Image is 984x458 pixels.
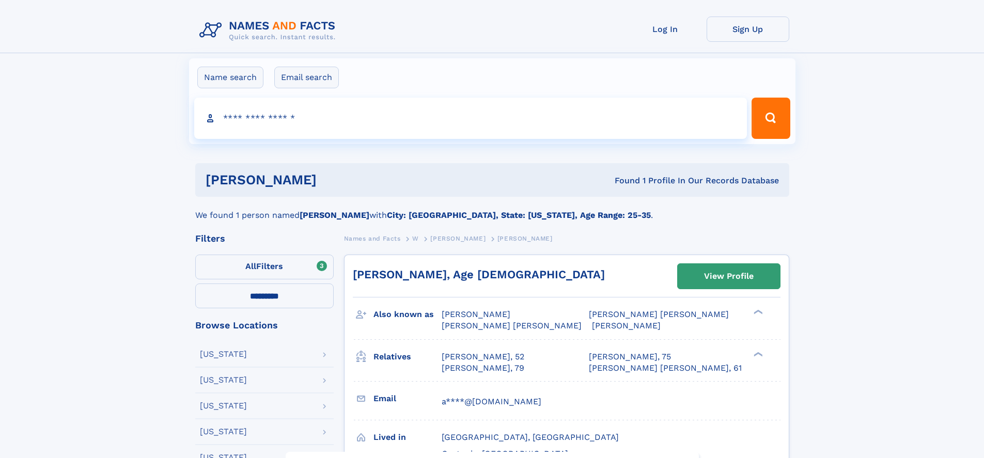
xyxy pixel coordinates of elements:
div: ❯ [751,309,763,315]
span: [PERSON_NAME] [430,235,486,242]
div: Browse Locations [195,321,334,330]
a: [PERSON_NAME], 52 [442,351,524,362]
span: [PERSON_NAME] [PERSON_NAME] [442,321,582,330]
a: W [412,232,419,245]
span: [PERSON_NAME] [442,309,510,319]
span: W [412,235,419,242]
b: [PERSON_NAME] [300,210,369,220]
h3: Also known as [373,306,442,323]
h3: Lived in [373,429,442,446]
a: [PERSON_NAME] [PERSON_NAME], 61 [589,362,742,374]
span: [PERSON_NAME] [592,321,661,330]
span: [PERSON_NAME] [PERSON_NAME] [589,309,729,319]
span: All [245,261,256,271]
input: search input [194,98,747,139]
a: [PERSON_NAME], Age [DEMOGRAPHIC_DATA] [353,268,605,281]
div: [US_STATE] [200,350,247,358]
span: [GEOGRAPHIC_DATA], [GEOGRAPHIC_DATA] [442,432,619,442]
div: [US_STATE] [200,428,247,436]
a: Log In [624,17,707,42]
div: [US_STATE] [200,376,247,384]
div: Filters [195,234,334,243]
a: [PERSON_NAME], 75 [589,351,671,362]
div: Found 1 Profile In Our Records Database [465,175,779,186]
h3: Email [373,390,442,407]
div: We found 1 person named with . [195,197,789,222]
b: City: [GEOGRAPHIC_DATA], State: [US_STATE], Age Range: 25-35 [387,210,651,220]
a: View Profile [678,264,780,289]
label: Email search [274,67,339,88]
a: Names and Facts [344,232,401,245]
div: ❯ [751,351,763,357]
div: [US_STATE] [200,402,247,410]
a: [PERSON_NAME] [430,232,486,245]
label: Filters [195,255,334,279]
h3: Relatives [373,348,442,366]
button: Search Button [752,98,790,139]
div: View Profile [704,264,754,288]
span: [PERSON_NAME] [497,235,553,242]
img: Logo Names and Facts [195,17,344,44]
h1: [PERSON_NAME] [206,173,466,186]
a: [PERSON_NAME], 79 [442,362,524,374]
label: Name search [197,67,263,88]
a: Sign Up [707,17,789,42]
